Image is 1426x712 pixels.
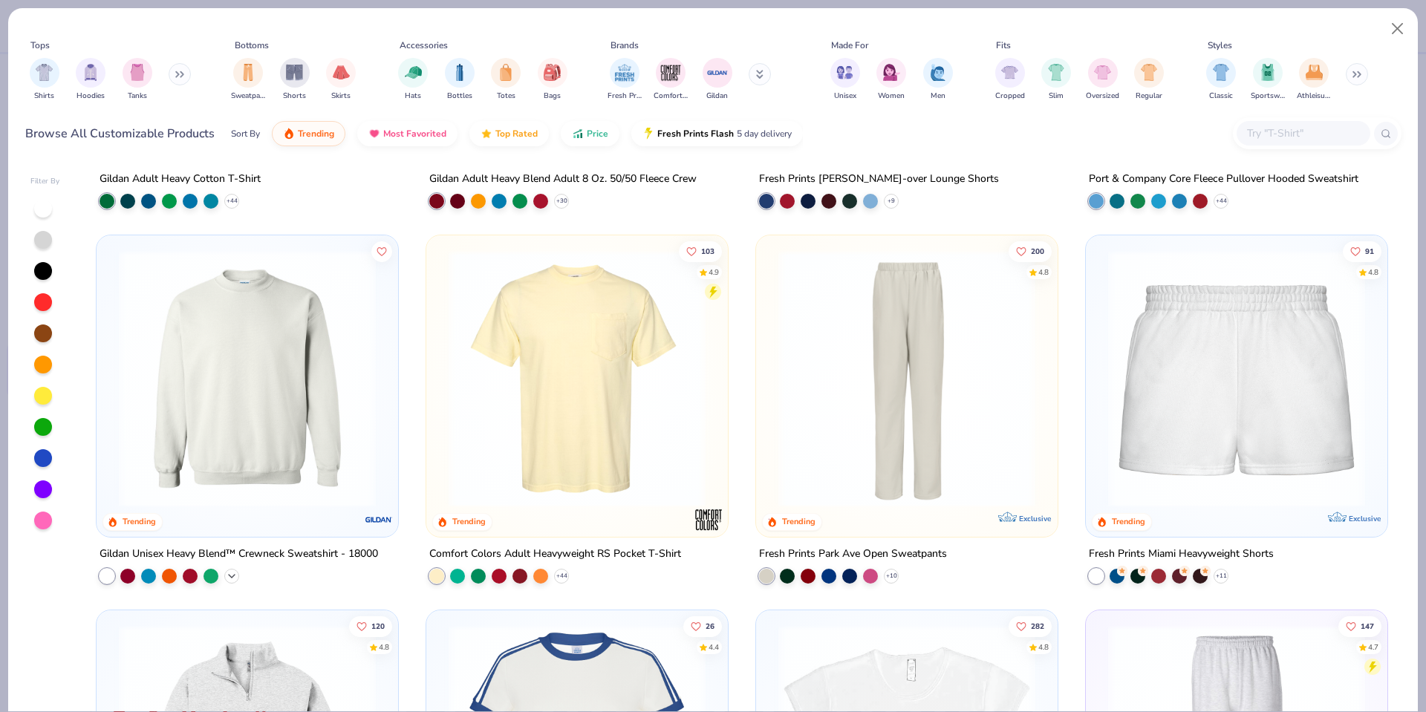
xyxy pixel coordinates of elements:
[709,267,719,278] div: 4.9
[280,58,310,102] div: filter for Shorts
[706,62,729,84] img: Gildan Image
[491,58,521,102] div: filter for Totes
[1086,58,1119,102] div: filter for Oversized
[469,121,549,146] button: Top Rated
[30,58,59,102] button: filter button
[1041,58,1071,102] button: filter button
[1368,267,1378,278] div: 4.8
[129,64,146,81] img: Tanks Image
[36,64,53,81] img: Shirts Image
[497,91,515,102] span: Totes
[878,91,905,102] span: Women
[556,197,567,206] span: + 30
[608,91,642,102] span: Fresh Prints
[398,58,428,102] button: filter button
[272,121,345,146] button: Trending
[996,39,1011,52] div: Fits
[1038,641,1049,653] div: 4.8
[364,505,394,535] img: Gildan logo
[1042,250,1314,507] img: c944d931-fb25-49bb-ae8c-568f6273e60a
[654,91,688,102] span: Comfort Colors
[1209,91,1233,102] span: Classic
[441,250,713,507] img: 284e3bdb-833f-4f21-a3b0-720291adcbd9
[1297,58,1331,102] button: filter button
[923,58,953,102] div: filter for Men
[1251,58,1285,102] button: filter button
[611,39,639,52] div: Brands
[283,128,295,140] img: trending.gif
[1251,58,1285,102] div: filter for Sportswear
[538,58,567,102] div: filter for Bags
[231,127,260,140] div: Sort By
[1251,91,1285,102] span: Sportswear
[227,197,238,206] span: + 44
[357,121,458,146] button: Most Favorited
[888,197,895,206] span: + 9
[82,64,99,81] img: Hoodies Image
[445,58,475,102] button: filter button
[405,64,422,81] img: Hats Image
[1101,250,1373,507] img: af8dff09-eddf-408b-b5dc-51145765dcf2
[1031,622,1044,630] span: 282
[235,39,269,52] div: Bottoms
[1136,91,1162,102] span: Regular
[333,64,350,81] img: Skirts Image
[654,58,688,102] button: filter button
[683,615,722,636] button: Like
[706,91,728,102] span: Gildan
[876,58,906,102] button: filter button
[836,64,853,81] img: Unisex Image
[1343,241,1381,261] button: Like
[1368,641,1378,653] div: 4.7
[372,241,393,261] button: Like
[759,545,947,564] div: Fresh Prints Park Ave Open Sweatpants
[660,62,682,84] img: Comfort Colors Image
[995,91,1025,102] span: Cropped
[1141,64,1158,81] img: Regular Image
[830,58,860,102] div: filter for Unisex
[1365,247,1374,255] span: 91
[491,58,521,102] button: filter button
[1306,64,1323,81] img: Athleisure Image
[30,176,60,187] div: Filter By
[771,250,1043,507] img: 0ed6d0be-3a42-4fd2-9b2a-c5ffc757fdcf
[372,622,385,630] span: 120
[923,58,953,102] button: filter button
[1049,91,1064,102] span: Slim
[481,128,492,140] img: TopRated.gif
[1297,91,1331,102] span: Athleisure
[654,58,688,102] div: filter for Comfort Colors
[538,58,567,102] button: filter button
[1215,197,1226,206] span: + 44
[447,91,472,102] span: Bottles
[1213,64,1230,81] img: Classic Image
[1338,615,1381,636] button: Like
[368,128,380,140] img: most_fav.gif
[326,58,356,102] div: filter for Skirts
[737,125,792,143] span: 5 day delivery
[286,64,303,81] img: Shorts Image
[128,91,147,102] span: Tanks
[930,64,946,81] img: Men Image
[383,128,446,140] span: Most Favorited
[1361,622,1374,630] span: 147
[544,64,560,81] img: Bags Image
[608,58,642,102] button: filter button
[608,58,642,102] div: filter for Fresh Prints
[445,58,475,102] div: filter for Bottles
[631,121,803,146] button: Fresh Prints Flash5 day delivery
[703,58,732,102] div: filter for Gildan
[1089,170,1358,189] div: Port & Company Core Fleece Pullover Hooded Sweatshirt
[1297,58,1331,102] div: filter for Athleisure
[350,615,393,636] button: Like
[1031,247,1044,255] span: 200
[231,58,265,102] div: filter for Sweatpants
[759,170,999,189] div: Fresh Prints [PERSON_NAME]-over Lounge Shorts
[1001,64,1018,81] img: Cropped Image
[642,128,654,140] img: flash.gif
[25,125,215,143] div: Browse All Customizable Products
[561,121,619,146] button: Price
[240,64,256,81] img: Sweatpants Image
[587,128,608,140] span: Price
[76,58,105,102] div: filter for Hoodies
